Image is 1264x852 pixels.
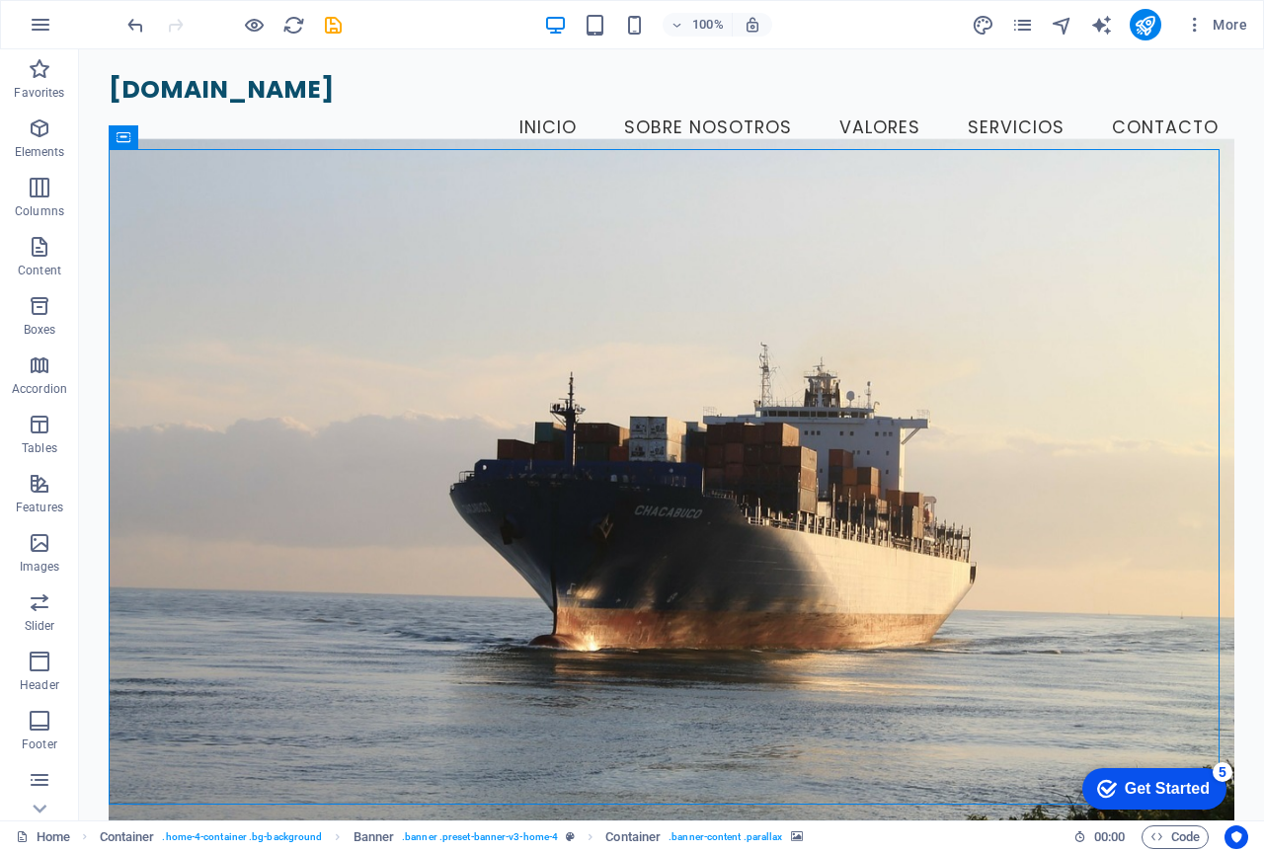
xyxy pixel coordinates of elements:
[25,618,55,634] p: Slider
[18,263,61,278] p: Content
[22,736,57,752] p: Footer
[162,825,322,849] span: . home-4-container .bg-background
[972,13,995,37] button: design
[744,16,761,34] i: On resize automatically adjust zoom level to fit chosen device.
[605,825,661,849] span: Click to select. Double-click to edit
[123,13,147,37] button: undo
[1177,9,1255,40] button: More
[1011,14,1034,37] i: Pages (Ctrl+Alt+S)
[100,825,803,849] nav: breadcrumb
[1108,829,1111,844] span: :
[24,322,56,338] p: Boxes
[1011,13,1035,37] button: pages
[1073,825,1126,849] h6: Session time
[14,85,64,101] p: Favorites
[1051,13,1074,37] button: navigator
[20,677,59,693] p: Header
[16,825,70,849] a: Click to cancel selection. Double-click to open Pages
[1094,825,1125,849] span: 00 00
[1150,825,1200,849] span: Code
[1185,15,1247,35] span: More
[1051,14,1073,37] i: Navigator
[1130,9,1161,40] button: publish
[242,13,266,37] button: Click here to leave preview mode and continue editing
[1090,13,1114,37] button: text_generator
[20,559,60,575] p: Images
[972,14,994,37] i: Design (Ctrl+Alt+Y)
[15,203,64,219] p: Columns
[663,13,733,37] button: 100%
[12,381,67,397] p: Accordion
[692,13,724,37] h6: 100%
[669,825,782,849] span: . banner-content .parallax
[354,825,395,849] span: Click to select. Double-click to edit
[281,13,305,37] button: reload
[100,825,155,849] span: Click to select. Double-click to edit
[1090,14,1113,37] i: AI Writer
[321,13,345,37] button: save
[15,144,65,160] p: Elements
[566,831,575,842] i: This element is a customizable preset
[16,500,63,515] p: Features
[124,14,147,37] i: Undo: Edit headline (Ctrl+Z)
[402,825,558,849] span: . banner .preset-banner-v3-home-4
[22,796,57,812] p: Forms
[22,440,57,456] p: Tables
[791,831,803,842] i: This element contains a background
[282,14,305,37] i: Reload page
[58,22,143,39] div: Get Started
[1142,825,1209,849] button: Code
[146,4,166,24] div: 5
[1134,14,1156,37] i: Publish
[16,10,160,51] div: Get Started 5 items remaining, 0% complete
[322,14,345,37] i: Save (Ctrl+S)
[1224,825,1248,849] button: Usercentrics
